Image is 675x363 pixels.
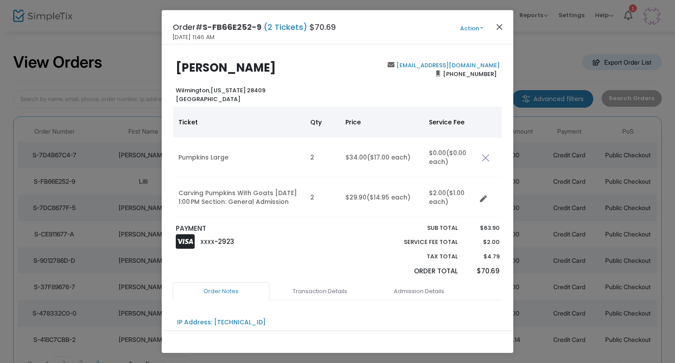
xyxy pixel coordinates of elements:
[305,138,340,178] td: 2
[367,193,410,202] span: ($14.95 each)
[466,224,499,232] p: $63.90
[395,61,500,69] a: [EMAIL_ADDRESS][DOMAIN_NAME]
[383,266,458,276] p: Order Total
[383,224,458,232] p: Sub total
[173,107,305,138] th: Ticket
[445,24,498,33] button: Action
[494,21,505,33] button: Close
[177,318,266,327] div: IP Address: [TECHNICAL_ID]
[424,178,476,218] td: $2.00
[424,107,476,138] th: Service Fee
[383,238,458,247] p: Service Fee Total
[370,282,467,301] a: Admission Details
[466,238,499,247] p: $2.00
[173,282,269,301] a: Order Notes
[424,138,476,178] td: $0.00
[429,189,465,206] span: ($1.00 each)
[176,86,210,94] span: Wilmington,
[176,86,265,103] b: [US_STATE] 28409 [GEOGRAPHIC_DATA]
[340,178,424,218] td: $29.90
[340,138,424,178] td: $34.00
[173,178,305,218] td: Carving Pumpkins With Goats [DATE] 1:00 PM Section: General Admission
[440,67,500,81] span: [PHONE_NUMBER]
[305,178,340,218] td: 2
[466,266,499,276] p: $70.69
[203,22,261,33] span: S-FB66E252-9
[429,149,466,166] span: ($0.00 each)
[176,60,276,76] b: [PERSON_NAME]
[173,21,336,33] h4: Order# $70.69
[261,22,309,33] span: (2 Tickets)
[340,107,424,138] th: Price
[173,33,214,42] span: [DATE] 11:46 AM
[176,224,334,234] p: PAYMENT
[173,138,305,178] td: Pumpkins Large
[367,153,410,162] span: ($17.00 each)
[200,238,214,246] span: XXXX
[272,282,368,301] a: Transaction Details
[305,107,340,138] th: Qty
[383,252,458,261] p: Tax Total
[214,237,234,246] span: -2923
[173,107,502,218] div: Data table
[482,154,490,162] img: cross.png
[466,252,499,261] p: $4.79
